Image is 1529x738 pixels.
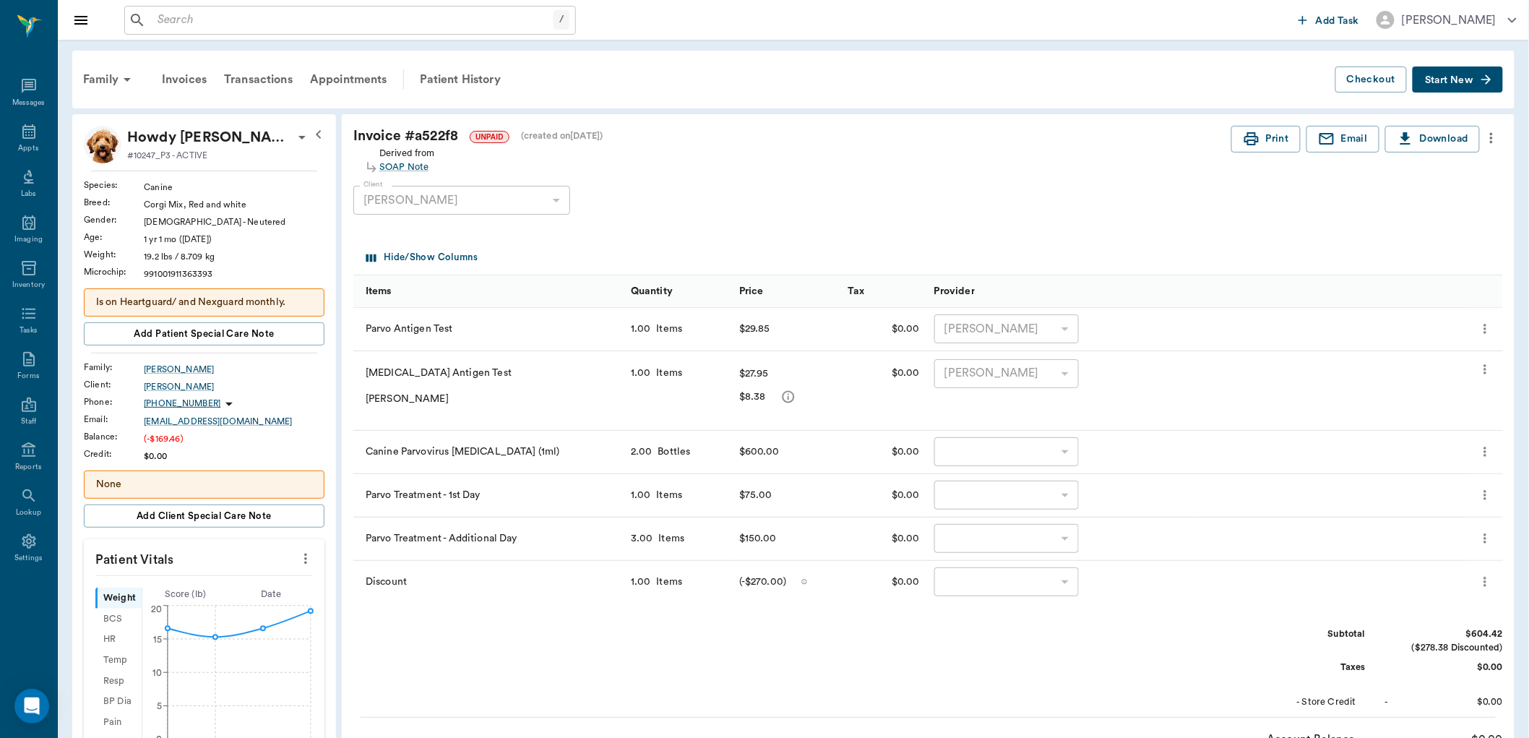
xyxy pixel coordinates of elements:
[127,126,293,149] div: Howdy Graves
[1402,12,1496,29] div: [PERSON_NAME]
[95,609,142,630] div: BCS
[127,149,207,162] p: #10247_P3 - ACTIVE
[14,234,43,245] div: Imaging
[95,650,142,671] div: Temp
[84,447,144,460] div: Credit :
[134,326,274,342] span: Add patient Special Care Note
[66,6,95,35] button: Close drawer
[144,363,324,376] a: [PERSON_NAME]
[353,518,624,561] div: Parvo Treatment - Additional Day
[144,432,324,445] div: (-$169.46)
[353,431,624,474] div: Canine Parvovirus [MEDICAL_DATA] (1ml)
[1231,126,1301,153] button: Print
[144,181,324,194] div: Canine
[144,415,324,428] div: [EMAIL_ADDRESS][DOMAIN_NAME]
[840,561,927,604] div: $0.00
[144,215,324,228] div: [DEMOGRAPHIC_DATA] - Neutered
[934,314,1079,343] div: [PERSON_NAME]
[353,275,624,307] div: Items
[927,275,1197,307] div: Provider
[301,62,396,97] div: Appointments
[127,126,293,149] p: Howdy [PERSON_NAME]
[651,366,683,380] div: Items
[16,507,41,518] div: Lookup
[74,62,145,97] div: Family
[739,528,777,549] div: $150.00
[1335,66,1407,93] button: Checkout
[95,630,142,651] div: HR
[631,366,651,380] div: 1.00
[651,575,683,589] div: Items
[84,539,324,575] p: Patient Vitals
[228,588,314,601] div: Date
[363,179,383,189] label: Client
[379,160,435,174] a: SOAP Note
[1474,483,1496,507] button: more
[653,531,685,546] div: Items
[1474,570,1496,594] button: more
[14,553,43,564] div: Settings
[17,371,39,382] div: Forms
[840,351,927,431] div: $0.00
[631,531,653,546] div: 3.00
[554,10,569,30] div: /
[798,571,811,593] button: message
[1413,66,1503,93] button: Start New
[411,62,509,97] a: Patient History
[840,275,927,307] div: Tax
[363,246,481,269] button: Select columns
[366,271,392,312] div: Items
[1395,695,1503,709] div: $0.00
[631,445,652,459] div: 2.00
[96,477,312,492] p: None
[21,189,36,199] div: Labs
[778,386,799,408] button: message
[84,265,144,278] div: Microchip :
[652,445,691,459] div: Bottles
[84,361,144,374] div: Family :
[1474,439,1496,464] button: more
[84,395,144,408] div: Phone :
[631,322,651,336] div: 1.00
[144,198,324,211] div: Corgi Mix, Red and white
[84,413,144,426] div: Email :
[152,10,554,30] input: Search
[12,280,45,291] div: Inventory
[144,398,220,410] p: [PHONE_NUMBER]
[144,267,324,280] div: 991001911363393
[470,132,509,142] span: UNPAID
[84,231,144,244] div: Age :
[353,474,624,518] div: Parvo Treatment - 1st Day
[1385,695,1389,709] div: -
[739,484,772,506] div: $75.00
[215,62,301,97] a: Transactions
[840,474,927,518] div: $0.00
[1365,7,1528,33] button: [PERSON_NAME]
[353,308,624,351] div: Parvo Antigen Test
[151,605,162,614] tspan: 20
[353,186,570,215] div: [PERSON_NAME]
[142,588,228,601] div: Score ( lb )
[353,561,624,604] div: Discount
[84,248,144,261] div: Weight :
[15,462,42,473] div: Reports
[84,322,324,346] button: Add patient Special Care Note
[294,546,317,571] button: more
[1248,695,1356,709] div: - Store Credit
[840,308,927,351] div: $0.00
[739,363,769,385] div: $27.95
[95,692,142,713] div: BP Dia
[84,179,144,192] div: Species :
[1474,357,1496,382] button: more
[840,431,927,474] div: $0.00
[848,271,864,312] div: Tax
[631,488,651,502] div: 1.00
[84,213,144,226] div: Gender :
[1395,661,1503,674] div: $0.00
[1474,526,1496,551] button: more
[96,295,312,310] p: Is on Heartguard/ and Nexguard monthly.
[1306,126,1379,153] button: Email
[144,233,324,246] div: 1 yr 1 mo ([DATE])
